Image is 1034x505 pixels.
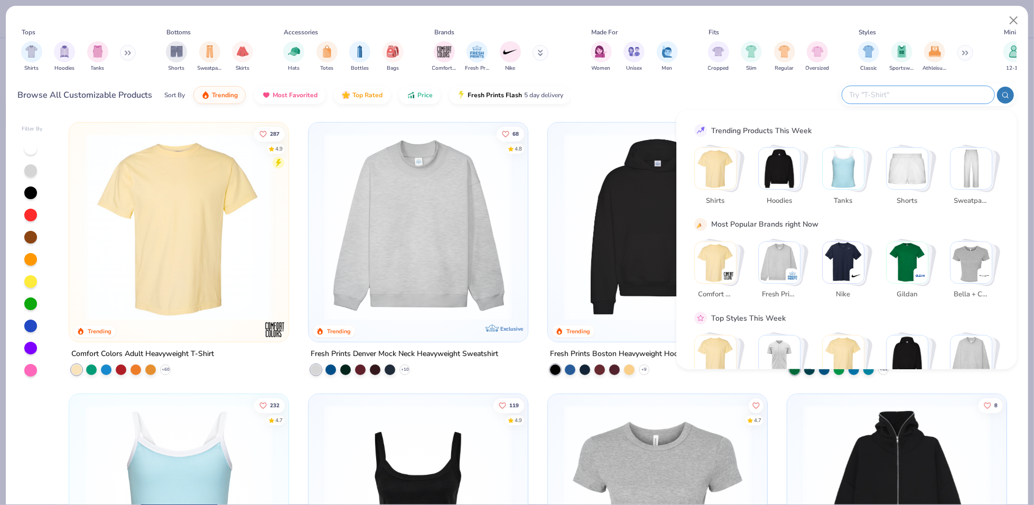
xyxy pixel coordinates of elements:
[951,335,992,377] img: Cozy
[662,64,673,72] span: Men
[436,44,452,60] img: Comfort Colors Image
[21,41,42,72] button: filter button
[978,398,1002,413] button: Like
[890,41,914,72] div: filter for Sportswear
[823,335,864,377] img: Athleisure
[741,41,762,72] div: filter for Slim
[509,403,518,408] span: 119
[1004,27,1033,37] div: Minimums
[273,91,318,99] span: Most Favorited
[354,45,366,58] img: Bottles Image
[468,91,522,99] span: Fresh Prints Flash
[87,41,108,72] button: filter button
[591,41,612,72] div: filter for Women
[695,148,736,189] img: Shirts
[275,145,282,153] div: 4.9
[269,131,279,136] span: 287
[500,41,521,72] div: filter for Nike
[822,335,871,398] button: Stack Card Button Athleisure
[746,45,757,58] img: Slim Image
[641,367,647,373] span: + 9
[657,41,678,72] div: filter for Men
[626,64,642,72] span: Unisex
[778,45,790,58] img: Regular Image
[505,64,515,72] span: Nike
[657,41,678,72] button: filter button
[316,41,338,72] div: filter for Totes
[759,148,800,189] img: Hoodies
[741,41,762,72] button: filter button
[71,348,214,361] div: Comfort Colors Adult Heavyweight T-Shirt
[417,91,433,99] span: Price
[708,41,729,72] button: filter button
[753,416,761,424] div: 4.7
[24,64,39,72] span: Shirts
[201,91,210,99] img: trending.gif
[321,45,333,58] img: Totes Image
[954,195,989,206] span: Sweatpants
[759,241,800,283] img: Fresh Prints
[812,45,824,58] img: Oversized Image
[399,86,441,104] button: Price
[762,195,797,206] span: Hoodies
[269,403,279,408] span: 232
[92,45,104,58] img: Tanks Image
[349,41,370,72] div: filter for Bottles
[890,41,914,72] button: filter button
[951,241,992,283] img: Bella + Canvas
[806,41,830,72] button: filter button
[711,313,786,324] div: Top Styles This Week
[22,27,35,37] div: Tops
[87,41,108,72] div: filter for Tanks
[204,45,216,58] img: Sweatpants Image
[698,195,733,206] span: Shirts
[500,41,521,72] button: filter button
[887,335,928,377] img: Preppy
[890,64,914,72] span: Sportswear
[887,148,928,189] img: Shorts
[662,45,673,58] img: Men Image
[886,147,935,210] button: Stack Card Button Shorts
[822,147,871,210] button: Stack Card Button Tanks
[465,41,489,72] div: filter for Fresh Prints
[198,41,222,72] button: filter button
[823,148,864,189] img: Tanks
[879,367,887,373] span: + 44
[758,241,807,304] button: Stack Card Button Fresh Prints
[696,313,705,323] img: pink_star.gif
[558,133,757,321] img: 91acfc32-fd48-4d6b-bdad-a4c1a30ac3fc
[311,348,498,361] div: Fresh Prints Denver Mock Neck Heavyweight Sweatshirt
[950,335,999,398] button: Stack Card Button Cozy
[342,91,350,99] img: TopRated.gif
[432,41,457,72] div: filter for Comfort Colors
[465,64,489,72] span: Fresh Prints
[383,41,404,72] button: filter button
[595,45,607,58] img: Women Image
[592,64,611,72] span: Women
[849,89,987,101] input: Try "T-Shirt"
[860,64,877,72] span: Classic
[232,41,253,72] button: filter button
[262,91,271,99] img: most_fav.gif
[858,41,879,72] button: filter button
[724,270,734,281] img: Comfort Colors
[748,398,763,413] button: Like
[758,147,807,210] button: Stack Card Button Hoodies
[54,64,74,72] span: Hoodies
[432,41,457,72] button: filter button
[886,241,935,304] button: Stack Card Button Gildan
[896,45,908,58] img: Sportswear Image
[283,41,304,72] button: filter button
[695,241,736,283] img: Comfort Colors
[434,27,454,37] div: Brands
[711,125,812,136] div: Trending Products This Week
[236,64,249,72] span: Skirts
[708,41,729,72] div: filter for Cropped
[826,195,861,206] span: Tanks
[954,289,989,300] span: Bella + Canvas
[746,64,757,72] span: Slim
[432,64,457,72] span: Comfort Colors
[951,148,992,189] img: Sweatpants
[994,403,997,408] span: 8
[80,133,278,321] img: 029b8af0-80e6-406f-9fdc-fdf898547912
